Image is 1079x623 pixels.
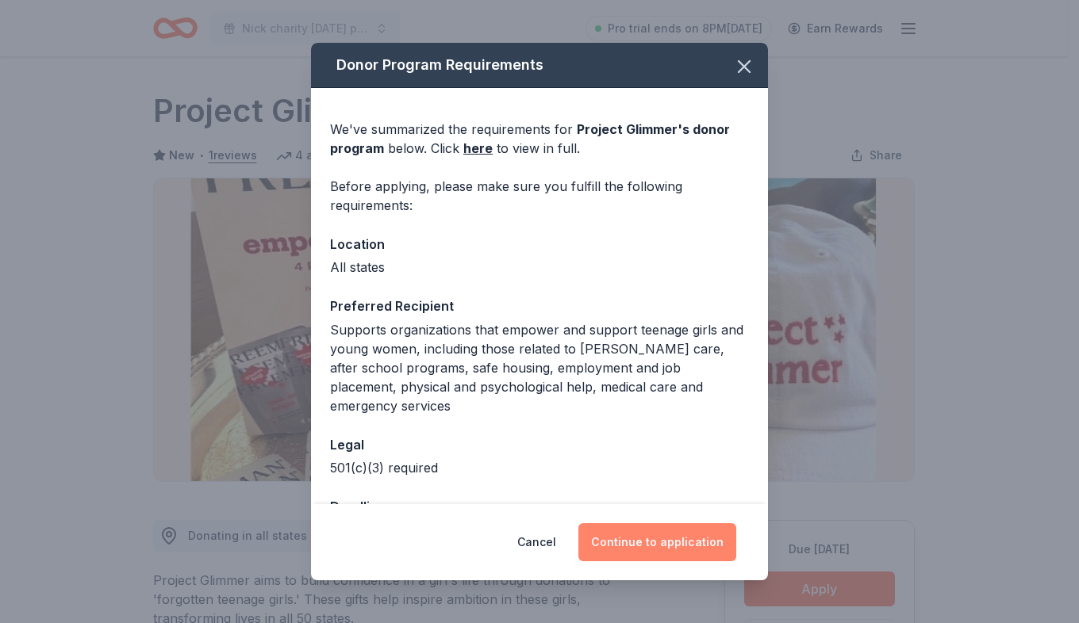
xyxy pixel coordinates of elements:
a: here [463,139,493,158]
div: We've summarized the requirements for below. Click to view in full. [330,120,749,158]
div: Donor Program Requirements [311,43,768,88]
div: Deadline [330,496,749,517]
div: All states [330,258,749,277]
div: Supports organizations that empower and support teenage girls and young women, including those re... [330,320,749,415]
div: Location [330,234,749,254]
div: Before applying, please make sure you fulfill the following requirements: [330,177,749,215]
div: Preferred Recipient [330,296,749,316]
button: Continue to application [578,523,736,561]
div: Legal [330,434,749,455]
button: Cancel [517,523,556,561]
div: 501(c)(3) required [330,458,749,477]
